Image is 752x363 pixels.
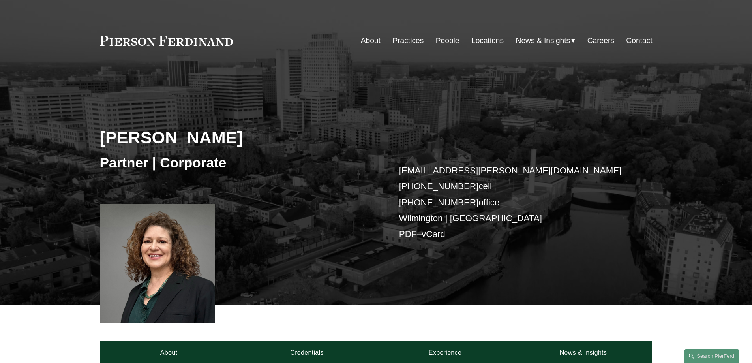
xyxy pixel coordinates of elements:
[684,349,739,363] a: Search this site
[392,33,424,48] a: Practices
[100,154,376,171] h3: Partner | Corporate
[422,229,445,239] a: vCard
[399,229,417,239] a: PDF
[626,33,652,48] a: Contact
[471,33,504,48] a: Locations
[436,33,459,48] a: People
[399,181,479,191] a: [PHONE_NUMBER]
[399,197,479,207] a: [PHONE_NUMBER]
[516,34,570,48] span: News & Insights
[399,166,622,175] a: [EMAIL_ADDRESS][PERSON_NAME][DOMAIN_NAME]
[361,33,381,48] a: About
[100,127,376,148] h2: [PERSON_NAME]
[587,33,614,48] a: Careers
[399,163,629,243] p: cell office Wilmington | [GEOGRAPHIC_DATA] –
[516,33,576,48] a: folder dropdown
